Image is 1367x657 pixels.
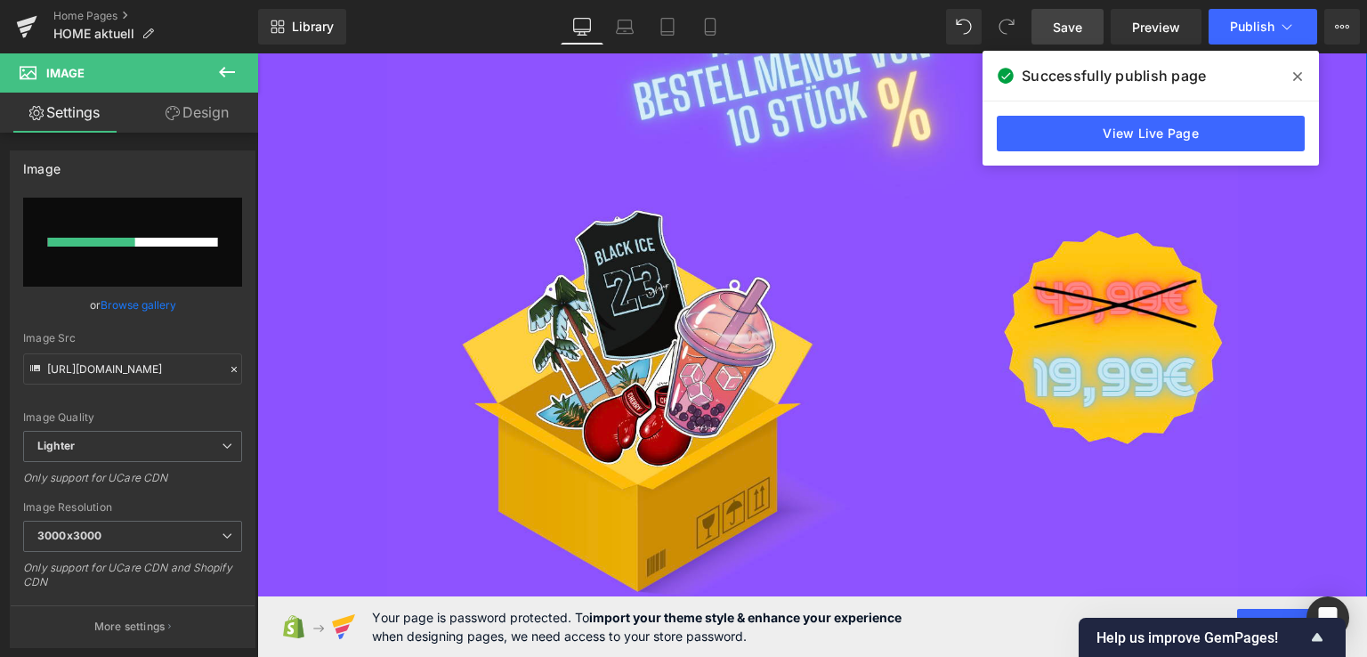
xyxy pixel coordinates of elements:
[11,605,255,647] button: More settings
[23,353,242,385] input: Link
[946,9,982,45] button: Undo
[1230,20,1274,34] span: Publish
[94,619,166,635] p: More settings
[23,501,242,514] div: Image Resolution
[23,332,242,345] div: Image Src
[101,289,176,320] a: Browse gallery
[589,610,902,625] strong: import your theme style & enhance your experience
[997,116,1305,151] a: View Live Page
[23,296,242,314] div: or
[372,608,902,645] span: Your page is password protected. To when designing pages, we need access to your store password.
[1053,18,1082,36] span: Save
[1209,9,1317,45] button: Publish
[1096,629,1306,646] span: Help us improve GemPages!
[603,9,646,45] a: Laptop
[561,9,603,45] a: Desktop
[989,9,1024,45] button: Redo
[23,151,61,176] div: Image
[1324,9,1360,45] button: More
[1022,65,1206,86] span: Successfully publish page
[37,529,101,542] b: 3000x3000
[46,66,85,80] span: Image
[133,93,262,133] a: Design
[483,572,627,602] span: 60% SPAREN
[466,563,643,603] a: 60% SPAREN
[1111,9,1201,45] a: Preview
[1132,18,1180,36] span: Preview
[689,9,732,45] a: Mobile
[53,9,258,23] a: Home Pages
[37,439,75,452] b: Lighter
[1096,627,1328,648] button: Show survey - Help us improve GemPages!
[1237,609,1346,645] button: Allow access
[258,9,346,45] a: New Library
[23,561,242,601] div: Only support for UCare CDN and Shopify CDN
[1306,596,1349,639] div: Open Intercom Messenger
[23,471,242,497] div: Only support for UCare CDN
[646,9,689,45] a: Tablet
[53,27,134,41] span: HOME aktuell
[23,411,242,424] div: Image Quality
[292,19,334,35] span: Library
